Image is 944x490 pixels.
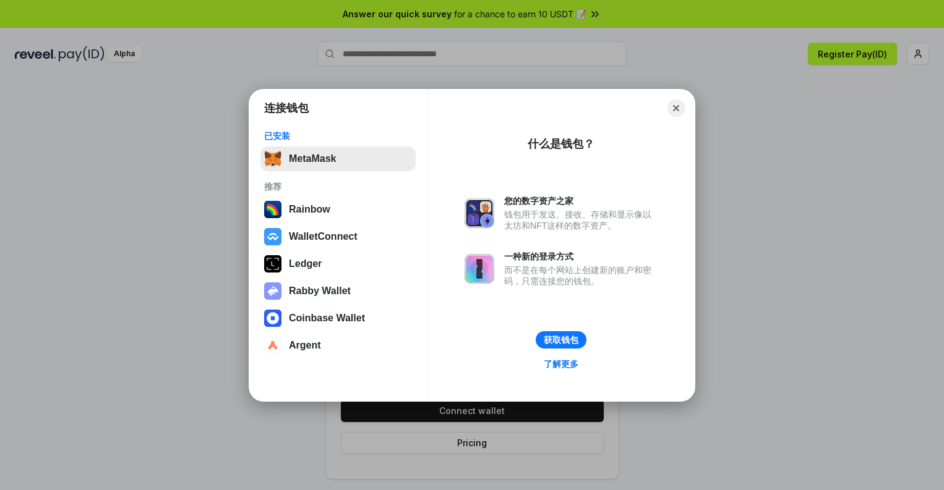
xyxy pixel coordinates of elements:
img: svg+xml,%3Csvg%20fill%3D%22none%22%20height%3D%2233%22%20viewBox%3D%220%200%2035%2033%22%20width%... [264,150,281,167]
div: Coinbase Wallet [289,313,365,324]
button: Rabby Wallet [260,279,416,303]
img: svg+xml,%3Csvg%20width%3D%2228%22%20height%3D%2228%22%20viewBox%3D%220%200%2028%2028%22%20fill%3D... [264,310,281,327]
div: 您的数字资产之家 [504,195,658,206]
button: Coinbase Wallet [260,306,416,331]
div: WalletConnect [289,231,358,242]
div: Rabby Wallet [289,285,351,297]
img: svg+xml,%3Csvg%20width%3D%2228%22%20height%3D%2228%22%20viewBox%3D%220%200%2028%2028%22%20fill%3D... [264,337,281,354]
div: 获取钱包 [544,334,578,345]
div: 钱包用于发送、接收、存储和显示像以太坊和NFT这样的数字资产。 [504,209,658,231]
button: Close [667,99,685,117]
h1: 连接钱包 [264,101,309,116]
div: 了解更多 [544,358,578,370]
button: Rainbow [260,197,416,222]
div: MetaMask [289,153,336,164]
img: svg+xml,%3Csvg%20xmlns%3D%22http%3A%2F%2Fwww.w3.org%2F2000%2Fsvg%22%20fill%3D%22none%22%20viewBox... [465,198,494,228]
img: svg+xml,%3Csvg%20width%3D%22120%22%20height%3D%22120%22%20viewBox%3D%220%200%20120%20120%22%20fil... [264,201,281,218]
a: 了解更多 [536,356,586,372]
div: 一种新的登录方式 [504,251,658,262]
div: Argent [289,340,321,351]
div: 推荐 [264,181,412,192]
button: Ledger [260,251,416,276]
button: WalletConnect [260,224,416,249]
img: svg+xml,%3Csvg%20xmlns%3D%22http%3A%2F%2Fwww.w3.org%2F2000%2Fsvg%22%20width%3D%2228%22%20height%3... [264,255,281,272]
img: svg+xml,%3Csvg%20xmlns%3D%22http%3A%2F%2Fwww.w3.org%2F2000%2Fsvg%22%20fill%3D%22none%22%20viewBox... [465,254,494,284]
img: svg+xml,%3Csvg%20width%3D%2228%22%20height%3D%2228%22%20viewBox%3D%220%200%2028%2028%22%20fill%3D... [264,228,281,245]
div: Rainbow [289,204,330,215]
div: 已安装 [264,130,412,142]
button: 获取钱包 [536,331,586,348]
img: svg+xml,%3Csvg%20xmlns%3D%22http%3A%2F%2Fwww.w3.org%2F2000%2Fsvg%22%20fill%3D%22none%22%20viewBox... [264,282,281,300]
div: 而不是在每个网站上创建新的账户和密码，只需连接您的钱包。 [504,264,658,287]
button: Argent [260,333,416,358]
div: 什么是钱包？ [528,137,594,151]
button: MetaMask [260,146,416,171]
div: Ledger [289,258,322,269]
